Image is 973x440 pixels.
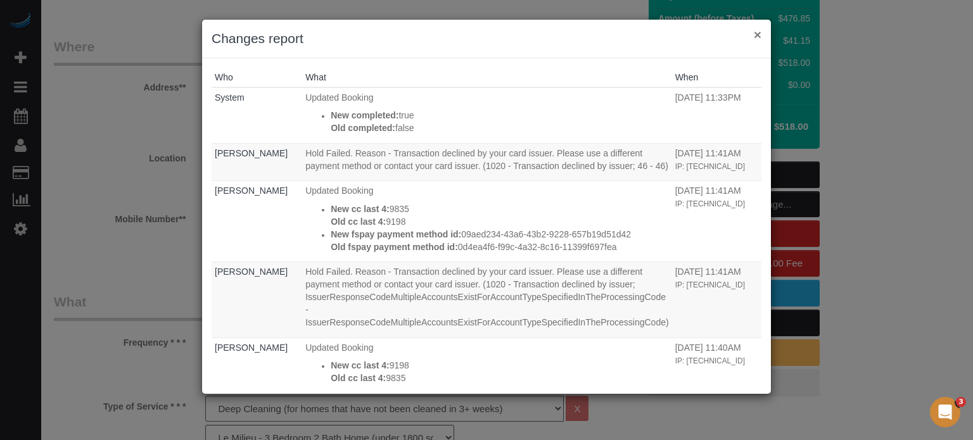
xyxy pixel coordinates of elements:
h3: Changes report [212,29,761,48]
small: IP: [TECHNICAL_ID] [675,199,745,208]
span: 3 [956,397,966,407]
span: Hold Failed. Reason - Transaction declined by your card issuer. Please use a different payment me... [305,148,668,171]
a: [PERSON_NAME] [215,148,288,158]
strong: Old cc last 4: [331,373,386,383]
p: true [331,109,669,122]
td: Who [212,181,302,262]
td: What [302,337,672,418]
td: When [672,181,761,262]
p: 09aed234-43a6-43b2-9228-657b19d51d42 [331,228,669,241]
strong: New cc last 4: [331,360,390,370]
small: IP: [TECHNICAL_ID] [675,162,745,171]
th: What [302,68,672,87]
strong: New cc last 4: [331,204,390,214]
td: What [302,262,672,338]
sui-modal: Changes report [202,20,771,394]
strong: Old fspay payment method id: [331,242,458,252]
span: Updated Booking [305,185,373,196]
td: What [302,87,672,143]
strong: Old completed: [331,123,395,133]
a: System [215,92,245,103]
iframe: Intercom live chat [930,397,960,427]
p: 9835 [331,203,669,215]
td: Who [212,337,302,418]
p: 9198 [331,359,669,372]
strong: New completed: [331,110,398,120]
td: Who [212,143,302,181]
p: 0d4ea4f6-f99c-4a32-8c16-11399f697fea [331,241,669,253]
span: Hold Failed. Reason - Transaction declined by your card issuer. Please use a different payment me... [305,267,669,327]
a: [PERSON_NAME] [215,185,288,196]
td: When [672,337,761,418]
td: When [672,262,761,338]
td: What [302,143,672,181]
th: Who [212,68,302,87]
td: Who [212,87,302,143]
td: What [302,181,672,262]
th: When [672,68,761,87]
p: false [331,122,669,134]
a: [PERSON_NAME] [215,267,288,277]
td: Who [212,262,302,338]
strong: Old cc last 4: [331,217,386,227]
p: 9198 [331,215,669,228]
span: Updated Booking [305,92,373,103]
td: When [672,143,761,181]
small: IP: [TECHNICAL_ID] [675,356,745,365]
td: When [672,87,761,143]
strong: New fspay payment method id: [331,229,461,239]
a: [PERSON_NAME] [215,343,288,353]
p: 9835 [331,372,669,384]
button: × [754,28,761,41]
span: Updated Booking [305,343,373,353]
small: IP: [TECHNICAL_ID] [675,280,745,289]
